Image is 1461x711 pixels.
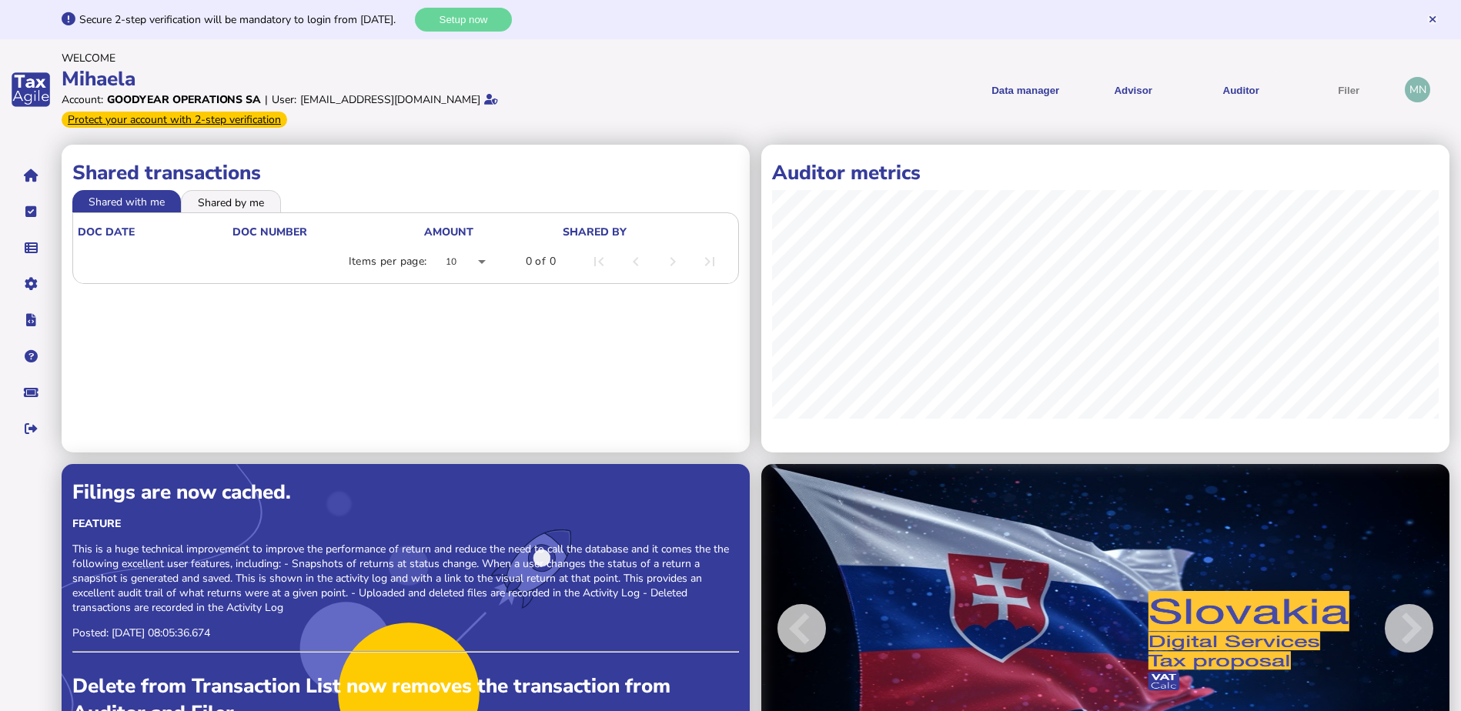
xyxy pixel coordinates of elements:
[62,92,103,107] div: Account:
[977,71,1074,108] button: Shows a dropdown of Data manager options
[424,225,560,239] div: Amount
[15,195,47,228] button: Tasks
[78,225,135,239] div: doc date
[300,92,480,107] div: [EMAIL_ADDRESS][DOMAIN_NAME]
[1405,77,1430,102] div: Profile settings
[15,159,47,192] button: Home
[78,225,231,239] div: doc date
[563,225,627,239] div: shared by
[72,190,181,212] li: Shared with me
[15,376,47,409] button: Raise a support ticket
[62,65,726,92] div: Mihaela
[415,8,512,32] button: Setup now
[563,225,730,239] div: shared by
[265,92,268,107] div: |
[25,248,38,249] i: Data manager
[15,340,47,372] button: Help pages
[526,254,556,269] div: 0 of 0
[484,94,498,105] i: Email verified
[424,225,473,239] div: Amount
[1427,14,1438,25] button: Hide message
[349,254,427,269] div: Items per page:
[772,159,1439,186] h1: Auditor metrics
[62,51,726,65] div: Welcome
[15,412,47,445] button: Sign out
[734,71,1398,108] menu: navigate products
[62,112,287,128] div: From Oct 1, 2025, 2-step verification will be required to login. Set it up now...
[72,626,739,640] p: Posted: [DATE] 08:05:36.674
[15,304,47,336] button: Developer hub links
[72,159,739,186] h1: Shared transactions
[232,225,307,239] div: doc number
[272,92,296,107] div: User:
[1085,71,1182,108] button: Shows a dropdown of VAT Advisor options
[15,268,47,300] button: Manage settings
[79,12,411,27] div: Secure 2-step verification will be mandatory to login from [DATE].
[72,516,739,531] div: Feature
[1300,71,1397,108] button: Filer
[72,542,739,615] p: This is a huge technical improvement to improve the performance of return and reduce the need to ...
[1192,71,1289,108] button: Auditor
[15,232,47,264] button: Data manager
[181,190,281,212] li: Shared by me
[72,479,739,506] div: Filings are now cached.
[107,92,261,107] div: Goodyear Operations SA
[232,225,423,239] div: doc number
